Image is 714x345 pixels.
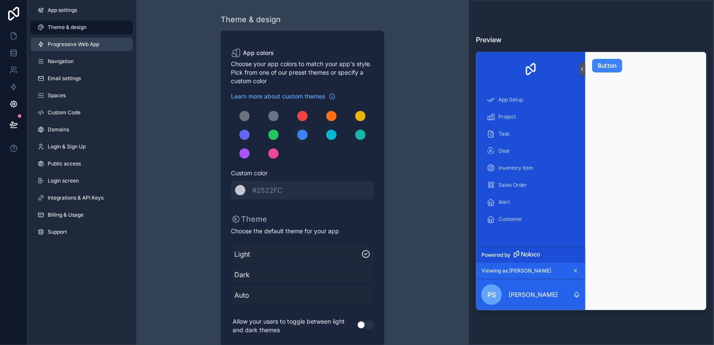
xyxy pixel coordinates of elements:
h3: Preview [476,35,707,45]
span: Project [498,113,516,120]
span: Inventory Item [498,165,533,171]
span: Support [48,229,67,235]
a: Deal [481,143,580,159]
a: Customer [481,212,580,227]
span: Login screen [48,177,79,184]
a: Login screen [31,174,133,188]
img: App logo [524,62,538,76]
a: Learn more about custom themes [231,92,336,101]
a: Project [481,109,580,125]
a: Spaces [31,89,133,102]
span: Choose your app colors to match your app's style. Pick from one of our preset themes or specify a... [231,60,374,85]
a: App Setup [481,92,580,107]
span: Email settings [48,75,81,82]
a: Public access [31,157,133,171]
a: Login & Sign Up [31,140,133,154]
span: Light [234,249,361,259]
a: App settings [31,3,133,17]
p: Theme [231,213,267,225]
a: Navigation [31,55,133,68]
a: Inventory Item [481,160,580,176]
span: Task [498,130,510,137]
p: [PERSON_NAME] [509,290,558,299]
a: Integrations & API Keys [31,191,133,205]
span: Navigation [48,58,74,65]
span: Progressive Web App [48,41,99,48]
p: Allow your users to toggle between light and dark themes [231,316,357,336]
span: Public access [48,160,81,167]
a: Powered by [476,247,585,263]
span: Spaces [48,92,66,99]
a: Progressive Web App [31,38,133,51]
span: Auto [234,290,371,300]
span: Deal [498,148,510,154]
span: Viewing as [PERSON_NAME] [481,267,551,274]
a: Sales Order [481,177,580,193]
div: scrollable content [476,86,585,247]
span: Billing & Usage [48,212,83,218]
span: Sales Order [498,182,527,188]
a: Custom Code [31,106,133,119]
span: Custom Code [48,109,81,116]
span: Alert [498,199,510,206]
a: Billing & Usage [31,208,133,222]
span: #2522FC [252,186,282,194]
span: Powered by [481,252,510,258]
span: PS [487,290,496,300]
span: Dark [234,270,371,280]
button: Button [592,59,622,72]
a: Theme & design [31,20,133,34]
span: Customer [498,216,522,223]
span: Login & Sign Up [48,143,86,150]
span: Learn more about custom themes [231,92,325,101]
span: App settings [48,7,77,14]
span: App Setup [498,96,523,103]
span: App colors [243,49,274,57]
a: Domains [31,123,133,136]
a: Support [31,225,133,239]
a: Alert [481,194,580,210]
a: Email settings [31,72,133,85]
a: Task [481,126,580,142]
span: Integrations & API Keys [48,194,104,201]
span: Theme & design [48,24,86,31]
span: Custom color [231,169,367,177]
span: Choose the default theme for your app [231,227,374,235]
div: Theme & design [221,14,281,26]
span: Domains [48,126,69,133]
